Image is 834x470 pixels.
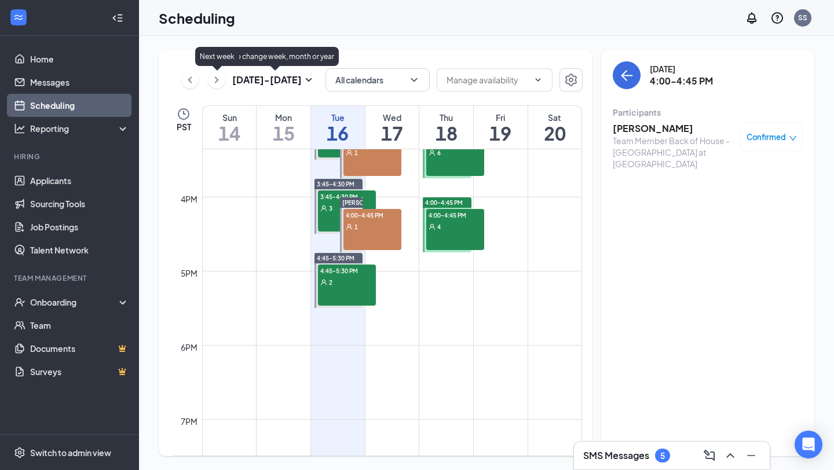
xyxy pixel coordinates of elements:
[203,106,256,149] a: September 14, 2025
[318,265,376,276] span: 4:45-5:30 PM
[474,123,528,143] h1: 19
[474,106,528,149] a: September 19, 2025
[14,273,127,283] div: Team Management
[703,449,716,462] svg: ComposeMessage
[14,447,25,458] svg: Settings
[425,199,463,207] span: 4:00-4:45 PM
[559,68,583,91] button: Settings
[257,123,310,143] h1: 15
[257,112,310,123] div: Mon
[329,278,332,287] span: 2
[528,106,581,149] a: September 20, 2025
[426,209,484,221] span: 4:00-4:45 PM
[14,123,25,134] svg: Analysis
[795,431,822,458] div: Open Intercom Messenger
[721,446,740,465] button: ChevronUp
[419,123,473,143] h1: 18
[613,61,641,89] button: back-button
[178,415,200,428] div: 7pm
[311,106,365,149] a: September 16, 2025
[342,199,391,206] span: [PERSON_NAME]
[257,106,310,149] a: September 15, 2025
[178,267,200,280] div: 5pm
[419,106,473,149] a: September 18, 2025
[177,121,191,133] span: PST
[317,254,354,262] span: 4:45-5:30 PM
[178,341,200,354] div: 6pm
[30,447,111,458] div: Switch to admin view
[302,73,316,87] svg: SmallChevronDown
[318,190,376,202] span: 3:45-4:30 PM
[30,169,129,192] a: Applicants
[354,223,358,231] span: 1
[770,11,784,25] svg: QuestionInfo
[30,94,129,117] a: Scheduling
[208,71,225,89] button: ChevronRight
[30,314,129,337] a: Team
[325,68,430,91] button: All calendarsChevronDown
[317,180,354,188] span: 3:45-4:30 PM
[311,123,365,143] h1: 16
[329,204,332,212] span: 3
[346,149,353,156] svg: User
[30,238,129,262] a: Talent Network
[429,149,436,156] svg: User
[365,123,419,143] h1: 17
[613,135,734,170] div: Team Member Back of House - [GEOGRAPHIC_DATA] at [GEOGRAPHIC_DATA]
[30,296,119,308] div: Onboarding
[365,106,419,149] a: September 17, 2025
[30,71,129,94] a: Messages
[613,107,803,118] div: Participants
[742,446,760,465] button: Minimize
[181,71,199,89] button: ChevronLeft
[437,223,441,231] span: 4
[564,73,578,87] svg: Settings
[14,296,25,308] svg: UserCheck
[789,134,797,142] span: down
[346,223,353,230] svg: User
[365,112,419,123] div: Wed
[437,149,441,157] span: 6
[30,215,129,238] a: Job Postings
[650,63,713,75] div: [DATE]
[30,123,130,134] div: Reporting
[178,193,200,205] div: 4pm
[474,112,528,123] div: Fri
[203,112,256,123] div: Sun
[447,74,529,86] input: Manage availability
[419,112,473,123] div: Thu
[723,449,737,462] svg: ChevronUp
[14,152,127,161] div: Hiring
[429,223,436,230] svg: User
[744,449,758,462] svg: Minimize
[408,74,420,86] svg: ChevronDown
[533,75,543,85] svg: ChevronDown
[30,192,129,215] a: Sourcing Tools
[613,122,734,135] h3: [PERSON_NAME]
[159,8,235,28] h1: Scheduling
[650,75,713,87] h3: 4:00-4:45 PM
[320,279,327,286] svg: User
[311,112,365,123] div: Tue
[343,209,401,221] span: 4:00-4:45 PM
[211,73,222,87] svg: ChevronRight
[203,123,256,143] h1: 14
[13,12,24,23] svg: WorkstreamLogo
[184,73,196,87] svg: ChevronLeft
[320,205,327,212] svg: User
[700,446,719,465] button: ComposeMessage
[528,123,581,143] h1: 20
[583,449,649,462] h3: SMS Messages
[112,12,123,24] svg: Collapse
[660,451,665,461] div: 5
[747,131,786,143] span: Confirmed
[195,47,239,66] div: Next week
[30,337,129,360] a: DocumentsCrown
[30,360,129,383] a: SurveysCrown
[354,149,358,157] span: 1
[798,13,807,23] div: SS
[177,107,191,121] svg: Clock
[620,68,634,82] svg: ArrowLeft
[528,112,581,123] div: Sat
